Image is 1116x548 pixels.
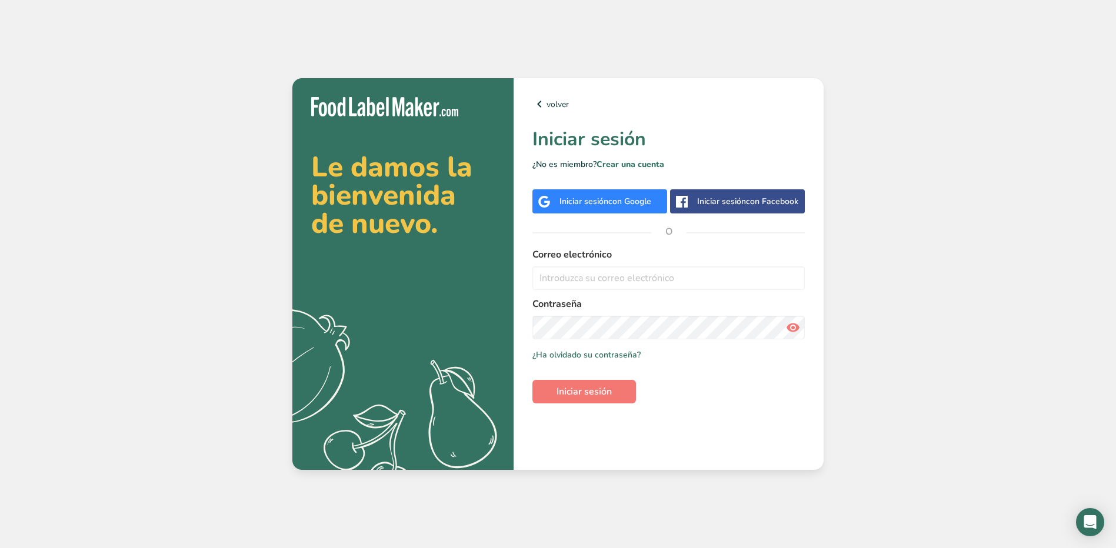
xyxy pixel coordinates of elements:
[532,380,636,403] button: Iniciar sesión
[557,385,612,399] span: Iniciar sesión
[608,196,651,207] span: con Google
[311,97,458,116] img: Food Label Maker
[597,159,664,170] a: Crear una cuenta
[532,97,805,111] a: volver
[532,248,805,262] label: Correo electrónico
[651,214,687,249] span: O
[532,266,805,290] input: Introduzca su correo electrónico
[532,297,805,311] label: Contraseña
[559,195,651,208] div: Iniciar sesión
[532,125,805,153] h1: Iniciar sesión
[311,153,495,238] h2: Le damos la bienvenida de nuevo.
[532,158,805,171] p: ¿No es miembro?
[746,196,798,207] span: con Facebook
[1076,508,1104,536] div: Open Intercom Messenger
[697,195,798,208] div: Iniciar sesión
[532,349,641,361] a: ¿Ha olvidado su contraseña?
